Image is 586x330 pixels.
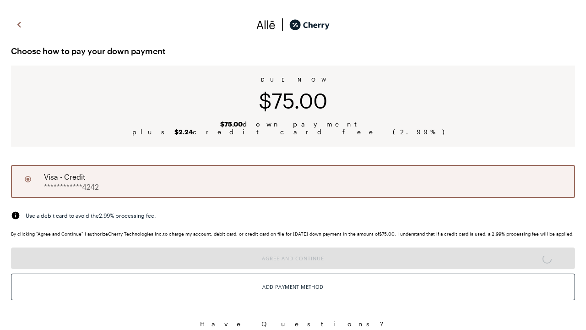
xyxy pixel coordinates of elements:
[11,231,575,236] div: By clicking "Agree and Continue" I authorize Cherry Technologies Inc. to charge my account, debit...
[132,128,454,136] span: plus credit card fee ( 2.99 %)
[11,247,575,269] button: Agree and Continue
[220,120,366,128] span: down payment
[289,18,330,32] img: cherry_black_logo-DrOE_MJI.svg
[14,18,25,32] img: svg%3e
[220,120,243,128] b: $75.00
[11,274,575,300] button: Add Payment Method
[44,171,86,182] span: visa - credit
[11,44,575,58] span: Choose how to pay your down payment
[259,88,327,113] span: $75.00
[11,319,575,328] button: Have Questions?
[174,128,193,136] b: $2.24
[276,18,289,32] img: svg%3e
[261,77,326,82] span: DUE NOW
[256,18,276,32] img: svg%3e
[26,211,156,220] span: Use a debit card to avoid the 2.99 % processing fee.
[11,211,20,220] img: svg%3e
